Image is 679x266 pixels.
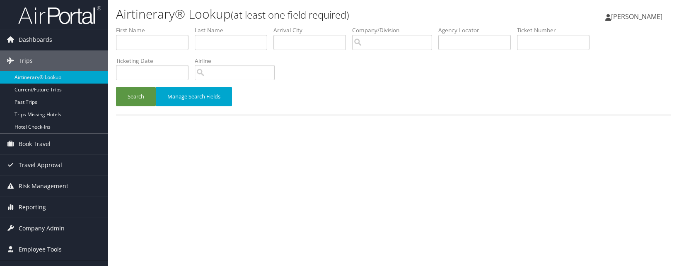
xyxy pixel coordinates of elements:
[605,4,671,29] a: [PERSON_NAME]
[116,26,195,34] label: First Name
[611,12,662,21] span: [PERSON_NAME]
[116,5,486,23] h1: Airtinerary® Lookup
[273,26,352,34] label: Arrival City
[18,5,101,25] img: airportal-logo.png
[19,155,62,175] span: Travel Approval
[116,57,195,65] label: Ticketing Date
[231,8,349,22] small: (at least one field required)
[438,26,517,34] label: Agency Locator
[19,134,51,154] span: Book Travel
[19,29,52,50] span: Dashboards
[352,26,438,34] label: Company/Division
[19,218,65,239] span: Company Admin
[19,197,46,218] span: Reporting
[19,239,62,260] span: Employee Tools
[517,26,596,34] label: Ticket Number
[19,176,68,197] span: Risk Management
[19,50,33,71] span: Trips
[195,26,273,34] label: Last Name
[116,87,156,106] button: Search
[156,87,232,106] button: Manage Search Fields
[195,57,281,65] label: Airline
